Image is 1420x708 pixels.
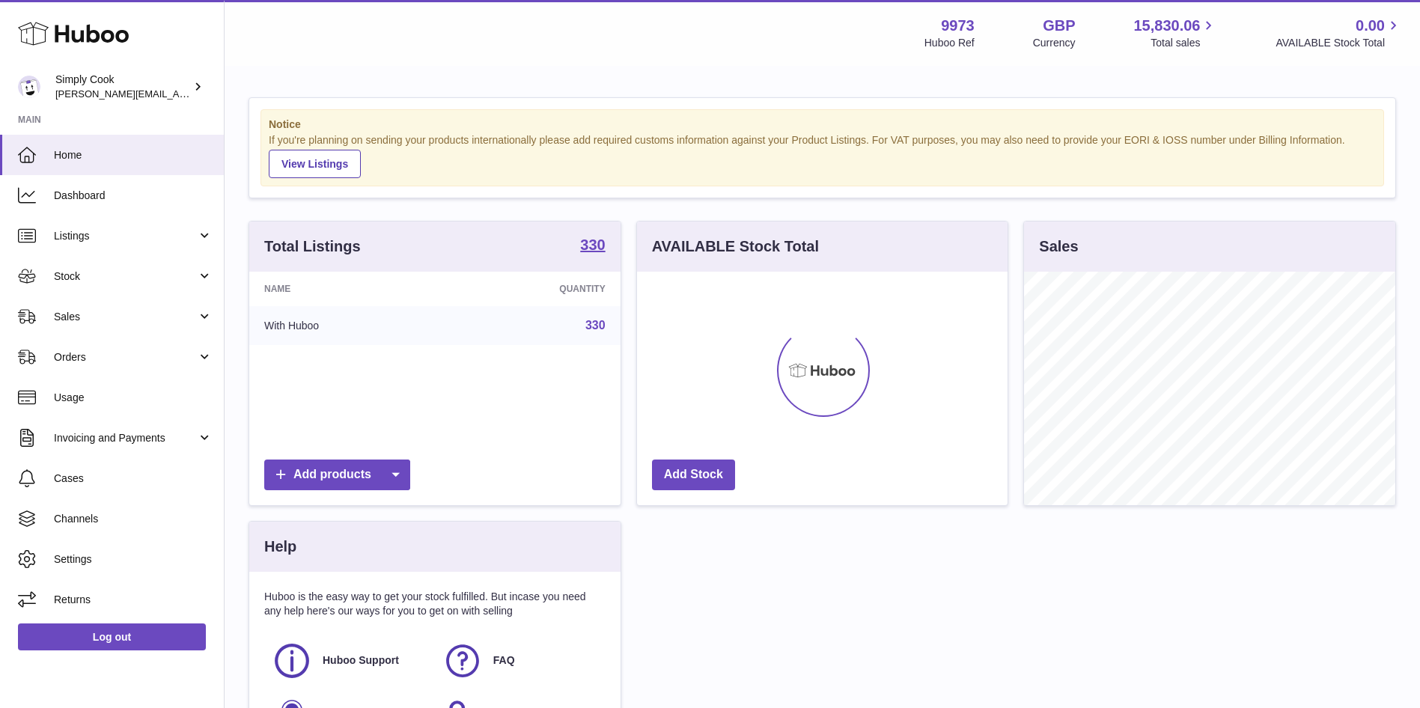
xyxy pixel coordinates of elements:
[580,237,605,252] strong: 330
[1276,36,1402,50] span: AVAILABLE Stock Total
[54,391,213,405] span: Usage
[941,16,975,36] strong: 9973
[269,150,361,178] a: View Listings
[264,590,606,618] p: Huboo is the easy way to get your stock fulfilled. But incase you need any help here's our ways f...
[580,237,605,255] a: 330
[54,431,197,445] span: Invoicing and Payments
[54,552,213,567] span: Settings
[264,537,296,557] h3: Help
[54,148,213,162] span: Home
[54,593,213,607] span: Returns
[54,269,197,284] span: Stock
[264,236,361,257] h3: Total Listings
[54,310,197,324] span: Sales
[323,653,399,668] span: Huboo Support
[442,641,598,681] a: FAQ
[1043,16,1075,36] strong: GBP
[1133,16,1217,50] a: 15,830.06 Total sales
[1133,16,1200,36] span: 15,830.06
[652,460,735,490] a: Add Stock
[54,189,213,203] span: Dashboard
[54,472,213,486] span: Cases
[493,653,515,668] span: FAQ
[249,272,445,306] th: Name
[1033,36,1076,50] div: Currency
[54,512,213,526] span: Channels
[55,88,300,100] span: [PERSON_NAME][EMAIL_ADDRESS][DOMAIN_NAME]
[54,229,197,243] span: Listings
[269,133,1376,178] div: If you're planning on sending your products internationally please add required customs informati...
[1151,36,1217,50] span: Total sales
[1039,236,1078,257] h3: Sales
[269,118,1376,132] strong: Notice
[264,460,410,490] a: Add products
[54,350,197,364] span: Orders
[272,641,427,681] a: Huboo Support
[55,73,190,101] div: Simply Cook
[445,272,620,306] th: Quantity
[1276,16,1402,50] a: 0.00 AVAILABLE Stock Total
[652,236,819,257] h3: AVAILABLE Stock Total
[1356,16,1385,36] span: 0.00
[18,623,206,650] a: Log out
[18,76,40,98] img: emma@simplycook.com
[585,319,606,332] a: 330
[924,36,975,50] div: Huboo Ref
[249,306,445,345] td: With Huboo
